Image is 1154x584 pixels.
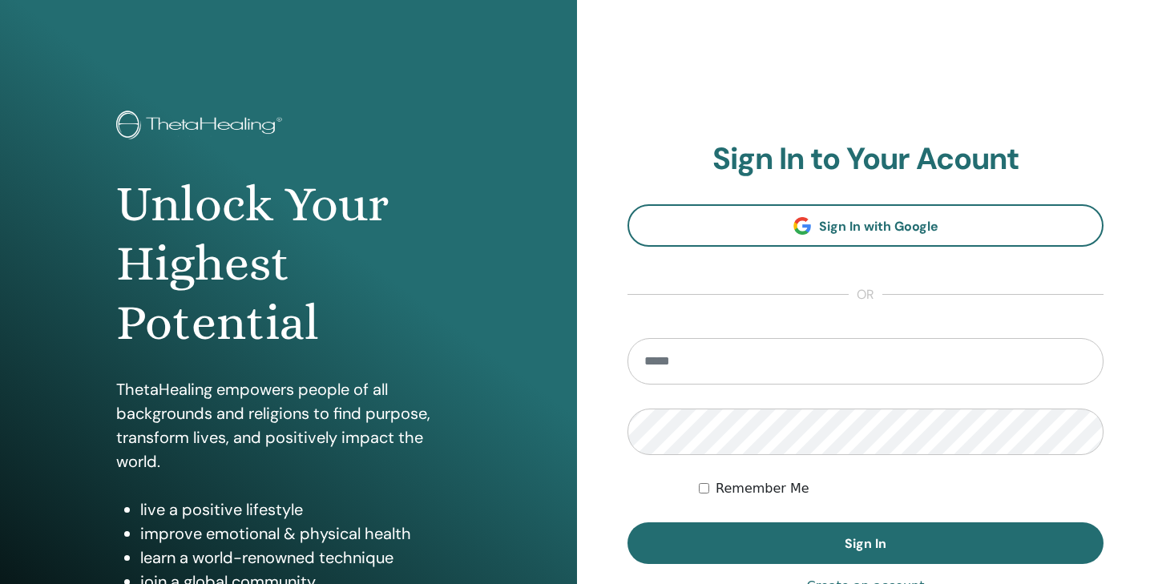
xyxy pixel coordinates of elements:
li: live a positive lifestyle [140,497,461,522]
div: Keep me authenticated indefinitely or until I manually logout [699,479,1104,498]
label: Remember Me [716,479,809,498]
h1: Unlock Your Highest Potential [116,175,461,353]
li: improve emotional & physical health [140,522,461,546]
span: or [849,285,882,304]
p: ThetaHealing empowers people of all backgrounds and religions to find purpose, transform lives, a... [116,377,461,473]
span: Sign In [845,535,886,552]
h2: Sign In to Your Acount [627,141,1104,178]
span: Sign In with Google [819,218,938,235]
a: Sign In with Google [627,204,1104,247]
button: Sign In [627,522,1104,564]
li: learn a world-renowned technique [140,546,461,570]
